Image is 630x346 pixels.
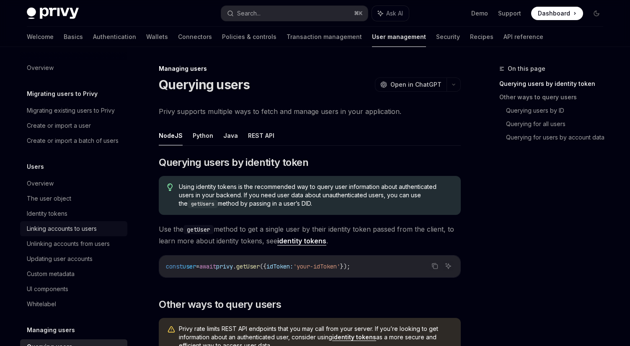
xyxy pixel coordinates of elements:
[287,27,362,47] a: Transaction management
[196,263,199,270] span: =
[27,299,56,309] div: Whitelabel
[188,200,218,208] code: getUsers
[223,126,238,145] button: Java
[499,77,610,90] a: Querying users by identity token
[64,27,83,47] a: Basics
[470,27,493,47] a: Recipes
[221,6,368,21] button: Search...⌘K
[277,237,326,245] a: identity tokens
[386,9,403,18] span: Ask AI
[159,126,183,145] button: NodeJS
[27,27,54,47] a: Welcome
[20,103,127,118] a: Migrating existing users to Privy
[20,133,127,148] a: Create or import a batch of users
[590,7,603,20] button: Toggle dark mode
[20,266,127,281] a: Custom metadata
[538,9,570,18] span: Dashboard
[27,162,44,172] h5: Users
[508,64,545,74] span: On this page
[199,263,216,270] span: await
[178,27,212,47] a: Connectors
[375,77,447,92] button: Open in ChatGPT
[248,126,274,145] button: REST API
[27,269,75,279] div: Custom metadata
[183,263,196,270] span: user
[20,297,127,312] a: Whitelabel
[27,224,97,234] div: Linking accounts to users
[27,325,75,335] h5: Managing users
[27,106,115,116] div: Migrating existing users to Privy
[146,27,168,47] a: Wallets
[27,209,67,219] div: Identity tokens
[20,236,127,251] a: Unlinking accounts from users
[332,333,376,341] a: identity tokens
[27,63,54,73] div: Overview
[443,261,454,271] button: Ask AI
[159,156,308,169] span: Querying users by identity token
[27,284,68,294] div: UI components
[266,263,293,270] span: idToken:
[27,194,71,204] div: The user object
[20,251,127,266] a: Updating user accounts
[27,254,93,264] div: Updating user accounts
[506,117,610,131] a: Querying for all users
[20,176,127,191] a: Overview
[429,261,440,271] button: Copy the contents from the code block
[27,136,119,146] div: Create or import a batch of users
[167,325,176,334] svg: Warning
[237,8,261,18] div: Search...
[293,263,340,270] span: 'your-idToken'
[20,281,127,297] a: UI components
[20,191,127,206] a: The user object
[20,60,127,75] a: Overview
[20,221,127,236] a: Linking accounts to users
[27,8,79,19] img: dark logo
[222,27,276,47] a: Policies & controls
[183,225,214,234] code: getUser
[236,263,260,270] span: getUser
[93,27,136,47] a: Authentication
[233,263,236,270] span: .
[20,118,127,133] a: Create or import a user
[471,9,488,18] a: Demo
[159,65,461,73] div: Managing users
[498,9,521,18] a: Support
[499,90,610,104] a: Other ways to query users
[159,77,250,92] h1: Querying users
[503,27,543,47] a: API reference
[27,178,54,188] div: Overview
[27,239,110,249] div: Unlinking accounts from users
[193,126,213,145] button: Python
[159,223,461,247] span: Use the method to get a single user by their identity token passed from the client, to learn more...
[167,183,173,191] svg: Tip
[27,89,98,99] h5: Migrating users to Privy
[260,263,266,270] span: ({
[372,6,409,21] button: Ask AI
[216,263,233,270] span: privy
[166,263,183,270] span: const
[354,10,363,17] span: ⌘ K
[531,7,583,20] a: Dashboard
[436,27,460,47] a: Security
[340,263,350,270] span: });
[20,206,127,221] a: Identity tokens
[506,131,610,144] a: Querying for users by account data
[390,80,442,89] span: Open in ChatGPT
[27,121,91,131] div: Create or import a user
[179,183,452,208] span: Using identity tokens is the recommended way to query user information about authenticated users ...
[159,298,281,311] span: Other ways to query users
[506,104,610,117] a: Querying users by ID
[159,106,461,117] span: Privy supports multiple ways to fetch and manage users in your application.
[372,27,426,47] a: User management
